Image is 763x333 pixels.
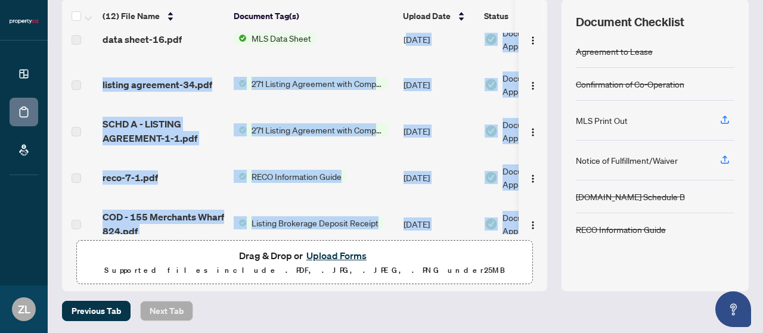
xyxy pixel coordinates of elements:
[103,210,224,238] span: COD - 155 Merchants Wharf 824.pdf
[72,301,121,320] span: Previous Tab
[399,200,480,248] td: [DATE]
[576,223,666,236] div: RECO Information Guide
[399,155,480,200] td: [DATE]
[234,170,247,183] img: Status Icon
[523,30,542,49] button: Logo
[247,123,388,136] span: 271 Listing Agreement with Company Schedule A
[528,36,538,45] img: Logo
[140,301,193,321] button: Next Tab
[403,10,451,23] span: Upload Date
[84,263,525,278] p: Supported files include .PDF, .JPG, .JPEG, .PNG under 25 MB
[503,26,576,52] span: Document Approved
[523,214,542,234] button: Logo
[715,291,751,327] button: Open asap
[77,241,532,285] span: Drag & Drop orUpload FormsSupported files include .PDF, .JPG, .JPEG, .PNG under25MB
[576,14,684,30] span: Document Checklist
[234,123,247,136] img: Status Icon
[503,71,576,98] span: Document Approved
[528,127,538,137] img: Logo
[234,32,247,45] img: Status Icon
[18,301,30,318] span: ZL
[528,174,538,183] img: Logo
[576,77,684,91] div: Confirmation of Co-Operation
[576,114,628,127] div: MLS Print Out
[576,45,653,58] div: Agreement to Lease
[399,17,480,62] td: [DATE]
[485,171,498,184] img: Document Status
[247,77,388,90] span: 271 Listing Agreement with Company Schedule A
[62,301,131,321] button: Previous Tab
[239,248,370,263] span: Drag & Drop or
[503,164,576,191] span: Document Approved
[523,75,542,94] button: Logo
[103,32,182,46] span: data sheet-16.pdf
[576,190,685,203] div: [DOMAIN_NAME] Schedule B
[103,10,160,23] span: (12) File Name
[399,62,480,107] td: [DATE]
[234,77,388,90] button: Status Icon271 Listing Agreement with Company Schedule A
[247,170,346,183] span: RECO Information Guide
[528,220,538,230] img: Logo
[234,216,247,229] img: Status Icon
[485,33,498,46] img: Document Status
[503,211,576,237] span: Document Approved
[485,78,498,91] img: Document Status
[247,216,383,229] span: Listing Brokerage Deposit Receipt
[234,170,346,183] button: Status IconRECO Information Guide
[234,77,247,90] img: Status Icon
[247,32,316,45] span: MLS Data Sheet
[528,81,538,91] img: Logo
[484,10,508,23] span: Status
[576,154,678,167] div: Notice of Fulfillment/Waiver
[103,77,212,92] span: listing agreement-34.pdf
[399,107,480,155] td: [DATE]
[485,217,498,231] img: Document Status
[234,216,383,229] button: Status IconListing Brokerage Deposit Receipt
[103,117,224,145] span: SCHD A - LISTING AGREEMENT-1-1.pdf
[523,168,542,187] button: Logo
[10,18,38,25] img: logo
[103,170,158,185] span: reco-7-1.pdf
[523,122,542,141] button: Logo
[503,118,576,144] span: Document Approved
[303,248,370,263] button: Upload Forms
[485,125,498,138] img: Document Status
[234,32,316,45] button: Status IconMLS Data Sheet
[234,123,388,136] button: Status Icon271 Listing Agreement with Company Schedule A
